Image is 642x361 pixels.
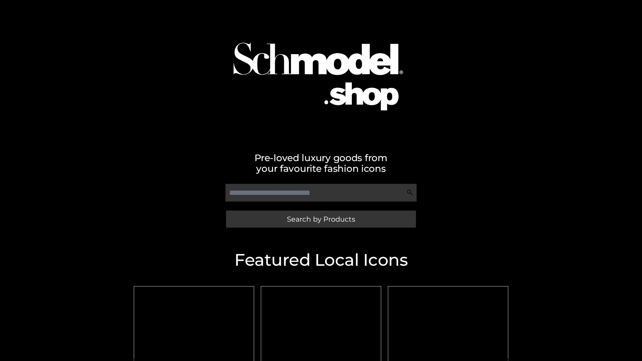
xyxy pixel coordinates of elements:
h2: Pre-loved luxury goods from your favourite fashion icons [130,152,512,174]
img: Search Icon [407,189,413,196]
span: Search by Products [287,216,355,223]
a: Search by Products [226,211,416,228]
h2: Featured Local Icons​ [130,252,512,268]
